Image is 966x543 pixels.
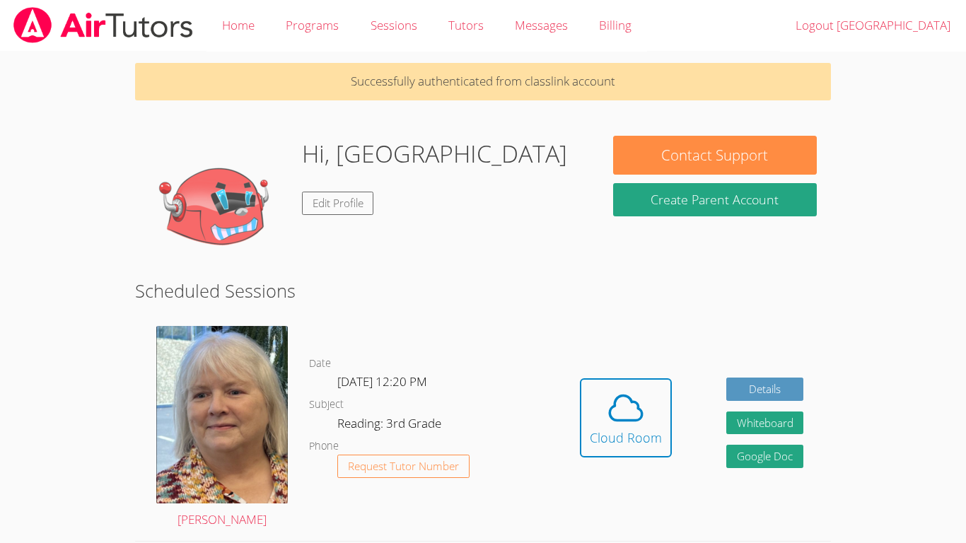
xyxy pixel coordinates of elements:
[149,136,291,277] img: default.png
[613,183,817,216] button: Create Parent Account
[135,63,831,100] p: Successfully authenticated from classlink account
[348,461,459,472] span: Request Tutor Number
[309,396,344,414] dt: Subject
[580,378,672,457] button: Cloud Room
[302,192,374,215] a: Edit Profile
[309,355,331,373] dt: Date
[337,414,444,438] dd: Reading: 3rd Grade
[156,326,288,503] img: Screen%20Shot%202022-10-08%20at%202.27.06%20PM.png
[12,7,194,43] img: airtutors_banner-c4298cdbf04f3fff15de1276eac7730deb9818008684d7c2e4769d2f7ddbe033.png
[302,136,567,172] h1: Hi, [GEOGRAPHIC_DATA]
[590,428,662,448] div: Cloud Room
[726,378,804,401] a: Details
[613,136,817,175] button: Contact Support
[135,277,831,304] h2: Scheduled Sessions
[156,326,288,530] a: [PERSON_NAME]
[337,373,427,390] span: [DATE] 12:20 PM
[726,411,804,435] button: Whiteboard
[309,438,339,455] dt: Phone
[515,17,568,33] span: Messages
[726,445,804,468] a: Google Doc
[337,455,470,478] button: Request Tutor Number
